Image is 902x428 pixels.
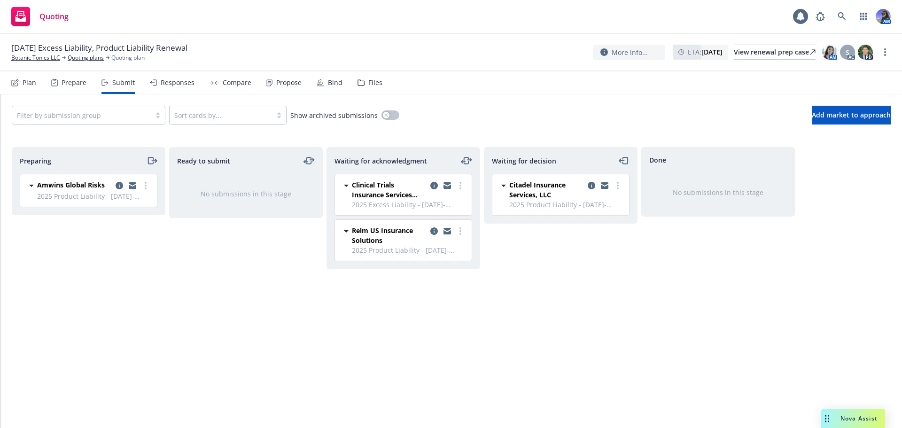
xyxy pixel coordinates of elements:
a: View renewal prep case [734,45,816,60]
span: Quoting plan [111,54,145,62]
img: photo [858,45,873,60]
div: Compare [223,79,251,86]
span: Waiting for acknowledgment [334,156,427,166]
span: 2025 Excess Liability - [DATE]-[DATE] XS-Product Liability [352,200,466,210]
a: more [612,180,623,191]
img: photo [876,9,891,24]
button: Add market to approach [812,106,891,125]
a: moveLeftRight [461,155,472,166]
a: Quoting plans [68,54,104,62]
div: Submit [112,79,135,86]
a: copy logging email [428,226,440,237]
div: Responses [161,79,194,86]
a: more [455,226,466,237]
a: copy logging email [586,180,597,191]
a: moveRight [146,155,157,166]
a: copy logging email [599,180,610,191]
a: Report a Bug [811,7,830,26]
span: ETA : [688,47,723,57]
a: copy logging email [127,180,138,191]
span: Show archived submissions [290,110,378,120]
a: more [455,180,466,191]
a: copy logging email [442,226,453,237]
div: Files [368,79,382,86]
a: copy logging email [428,180,440,191]
div: No submissions in this stage [185,189,307,199]
span: Amwins Global Risks [37,180,105,190]
a: moveLeftRight [303,155,315,166]
span: Nova Assist [840,414,878,422]
strong: [DATE] [701,47,723,56]
span: [DATE] Excess Liability, Product Liability Renewal [11,42,187,54]
span: Citadel Insurance Services, LLC [509,180,584,200]
span: Done [649,155,666,165]
span: More info... [612,47,648,57]
a: more [879,47,891,58]
a: Switch app [854,7,873,26]
a: copy logging email [442,180,453,191]
div: Bind [328,79,342,86]
button: Nova Assist [821,409,885,428]
div: Plan [23,79,36,86]
div: Propose [276,79,302,86]
div: No submissions in this stage [657,187,779,197]
span: Preparing [20,156,51,166]
span: Quoting [39,13,69,20]
span: Clinical Trials Insurance Services Limited (CTIS) [352,180,427,200]
span: Add market to approach [812,110,891,119]
span: Relm US Insurance Solutions [352,226,427,245]
div: Drag to move [821,409,833,428]
span: 2025 Product Liability - [DATE]-[DATE] Product Liability [509,200,623,210]
div: View renewal prep case [734,45,816,59]
a: copy logging email [114,180,125,191]
a: more [140,180,151,191]
div: Prepare [62,79,86,86]
button: More info... [593,45,665,60]
span: 2025 Product Liability - [DATE]-[DATE] Product Liability [37,191,151,201]
span: 2025 Product Liability - [DATE]-[DATE] Product Liability [352,245,466,255]
span: Waiting for decision [492,156,556,166]
a: Search [832,7,851,26]
a: Quoting [8,3,72,30]
span: S [846,47,849,57]
a: Botanic Tonics LLC [11,54,60,62]
a: moveLeft [618,155,630,166]
img: photo [822,45,837,60]
span: Ready to submit [177,156,230,166]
